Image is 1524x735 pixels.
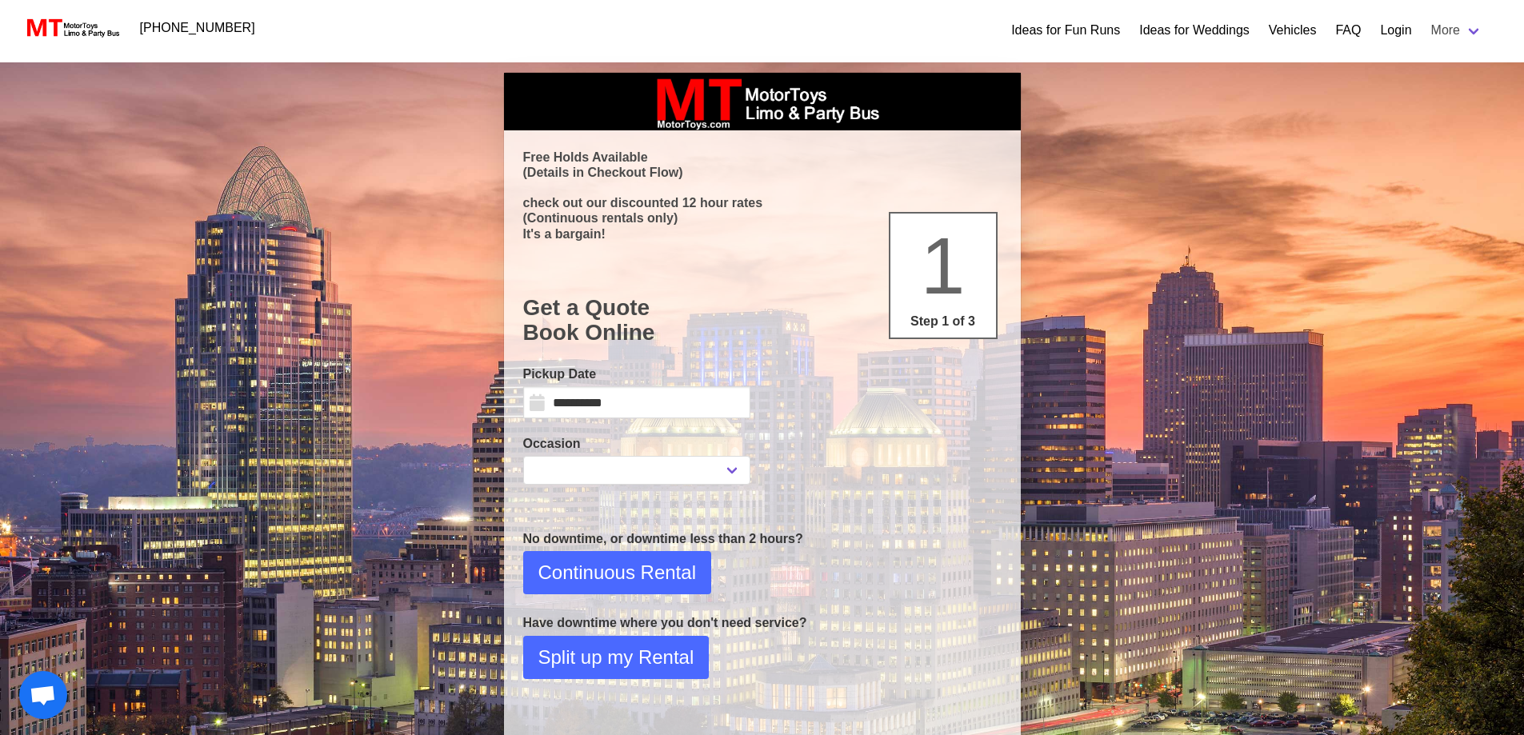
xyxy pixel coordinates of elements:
p: Free Holds Available [523,150,1002,165]
label: Occasion [523,434,750,453]
a: FAQ [1335,21,1361,40]
p: (Continuous rentals only) [523,210,1002,226]
label: Pickup Date [523,365,750,384]
p: check out our discounted 12 hour rates [523,195,1002,210]
img: MotorToys Logo [22,17,121,39]
p: Have downtime where you don't need service? [523,613,1002,633]
a: Ideas for Weddings [1139,21,1250,40]
span: Continuous Rental [538,558,696,587]
button: Split up my Rental [523,636,710,679]
a: Ideas for Fun Runs [1011,21,1120,40]
p: (Details in Checkout Flow) [523,165,1002,180]
img: box_logo_brand.jpeg [642,73,882,130]
p: It's a bargain! [523,226,1002,242]
span: 1 [921,221,966,310]
a: Vehicles [1269,21,1317,40]
span: Split up my Rental [538,643,694,672]
a: [PHONE_NUMBER] [130,12,265,44]
button: Continuous Rental [523,551,711,594]
p: Step 1 of 3 [897,312,990,331]
p: No downtime, or downtime less than 2 hours? [523,529,1002,549]
h1: Get a Quote Book Online [523,295,1002,346]
a: Login [1380,21,1411,40]
div: Open chat [19,671,67,719]
a: More [1422,14,1492,46]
